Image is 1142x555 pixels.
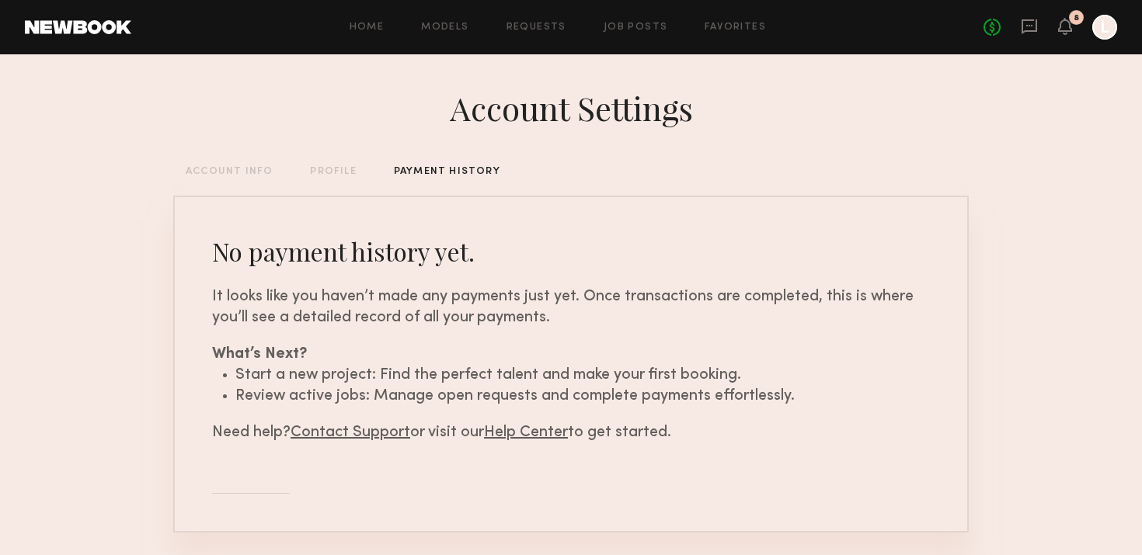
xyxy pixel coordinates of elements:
div: ACCOUNT INFO [186,167,273,177]
a: Contact Support [291,425,410,440]
h2: No payment history yet. [212,234,930,268]
div: PAYMENT HISTORY [394,167,500,177]
a: Help Center [484,425,568,440]
li: Review active jobs: Manage open requests and complete payments effortlessly. [235,386,930,407]
li: Start a new project: Find the perfect talent and make your first booking. [235,365,930,386]
a: Requests [507,23,566,33]
div: 8 [1074,14,1079,23]
p: It looks like you haven’t made any payments just yet. Once transactions are completed, this is wh... [212,286,930,328]
a: Favorites [705,23,766,33]
p: Need help? or visit our to get started. [212,422,930,443]
a: Models [421,23,468,33]
a: L [1092,15,1117,40]
div: What’s Next? [212,344,930,365]
a: Job Posts [604,23,668,33]
a: Home [350,23,385,33]
div: PROFILE [310,167,356,177]
div: Account Settings [450,86,693,130]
